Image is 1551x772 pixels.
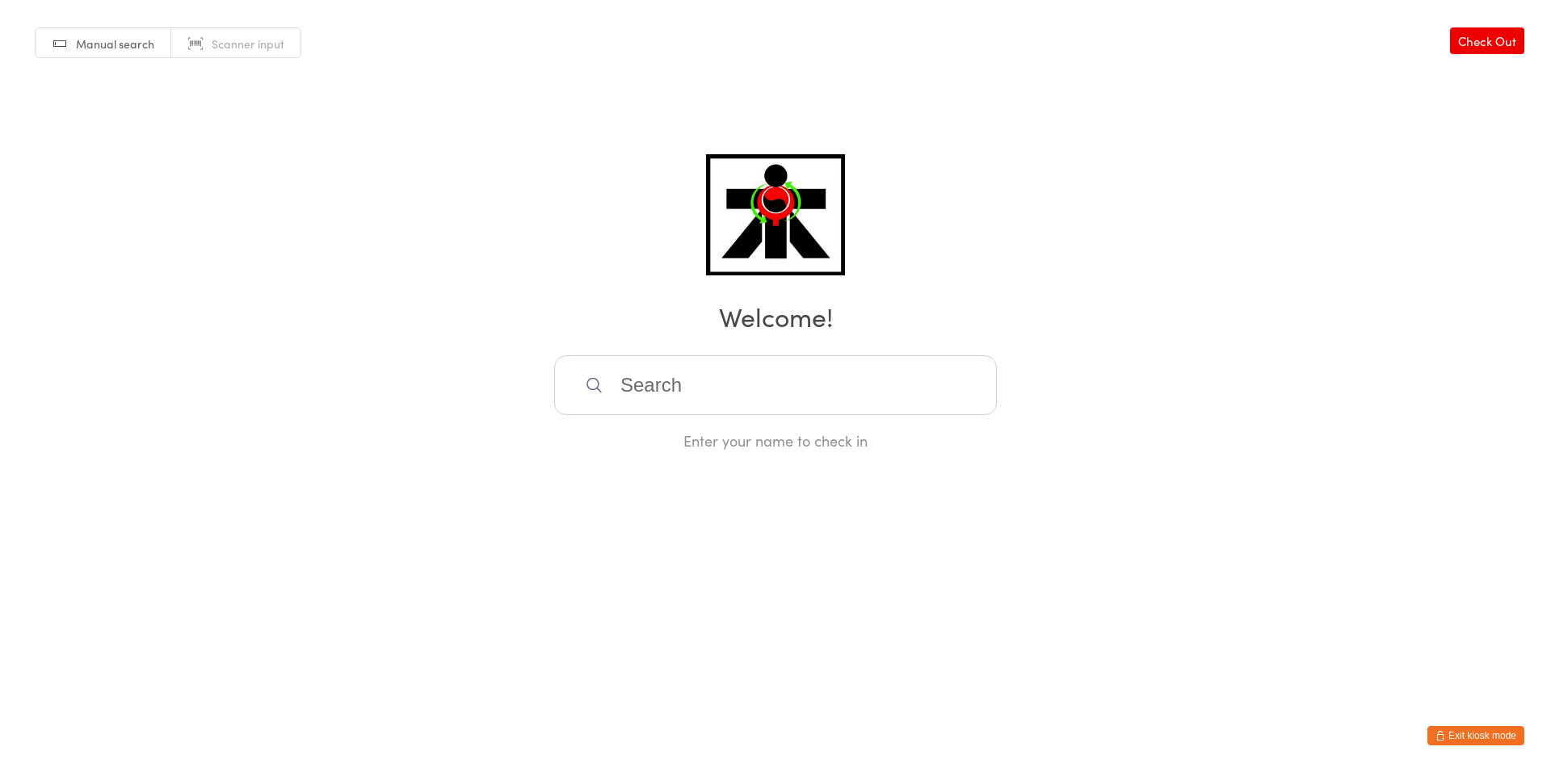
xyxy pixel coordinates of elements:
[1427,726,1524,745] button: Exit kiosk mode
[212,36,284,52] span: Scanner input
[16,298,1535,334] h2: Welcome!
[706,154,844,275] img: ATI Martial Arts - Claremont
[76,36,154,52] span: Manual search
[554,355,997,415] input: Search
[1450,27,1524,54] a: Check Out
[554,430,997,451] div: Enter your name to check in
